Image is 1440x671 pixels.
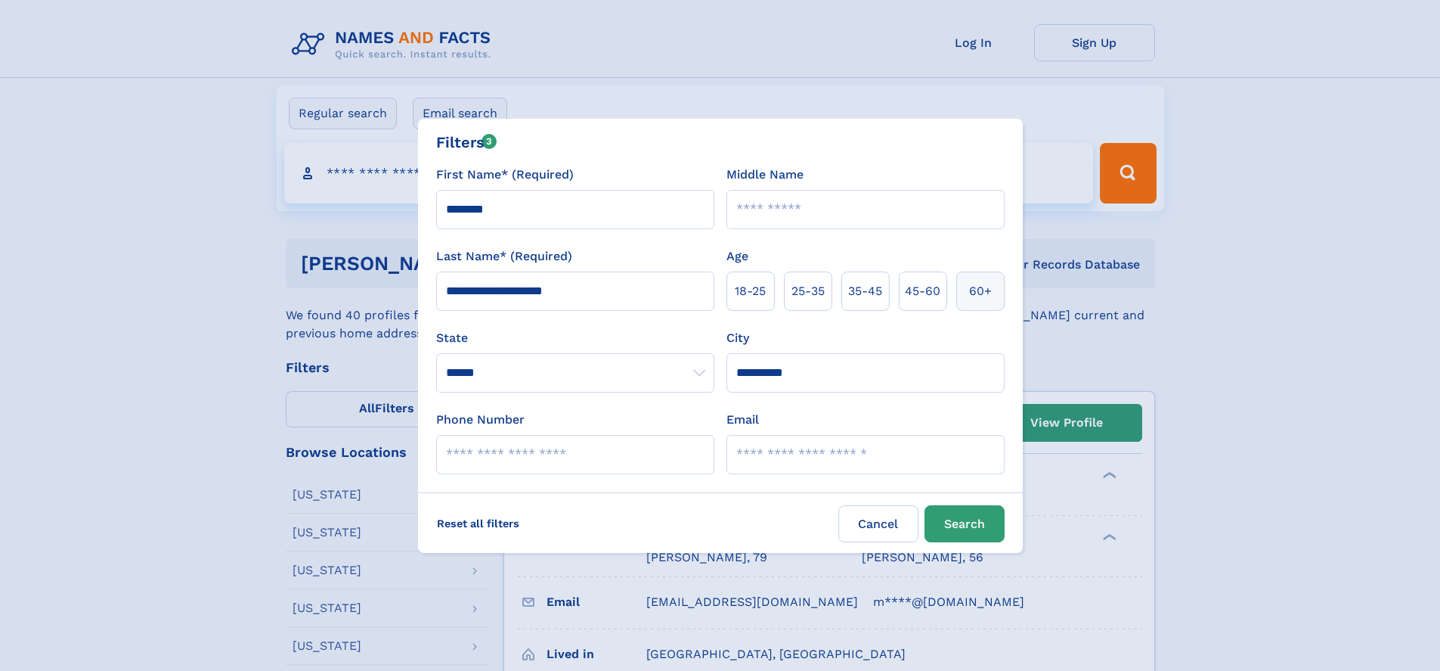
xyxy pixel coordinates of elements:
[726,411,759,429] label: Email
[848,282,882,300] span: 35‑45
[905,282,940,300] span: 45‑60
[838,505,918,542] label: Cancel
[436,166,574,184] label: First Name* (Required)
[436,411,525,429] label: Phone Number
[436,247,572,266] label: Last Name* (Required)
[969,282,992,300] span: 60+
[726,247,748,266] label: Age
[924,505,1005,542] button: Search
[427,505,529,542] label: Reset all filters
[726,166,804,184] label: Middle Name
[726,329,749,347] label: City
[791,282,825,300] span: 25‑35
[735,282,766,300] span: 18‑25
[436,131,497,154] div: Filters
[436,329,714,347] label: State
